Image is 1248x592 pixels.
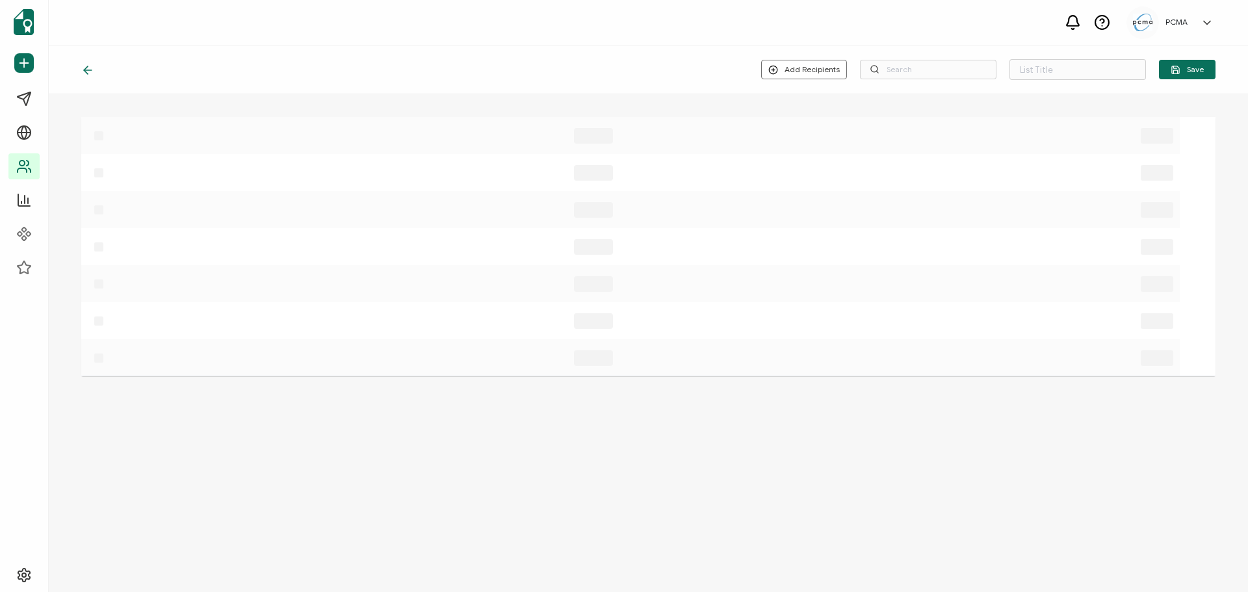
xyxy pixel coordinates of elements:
[1159,60,1215,79] button: Save
[1171,65,1204,75] span: Save
[1009,59,1146,80] input: List Title
[1183,530,1248,592] iframe: Chat Widget
[860,60,996,79] input: Search
[761,60,847,79] button: Add Recipients
[14,9,34,35] img: sertifier-logomark-colored.svg
[1133,14,1152,31] img: 5c892e8a-a8c9-4ab0-b501-e22bba25706e.jpg
[1165,18,1188,27] h5: PCMA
